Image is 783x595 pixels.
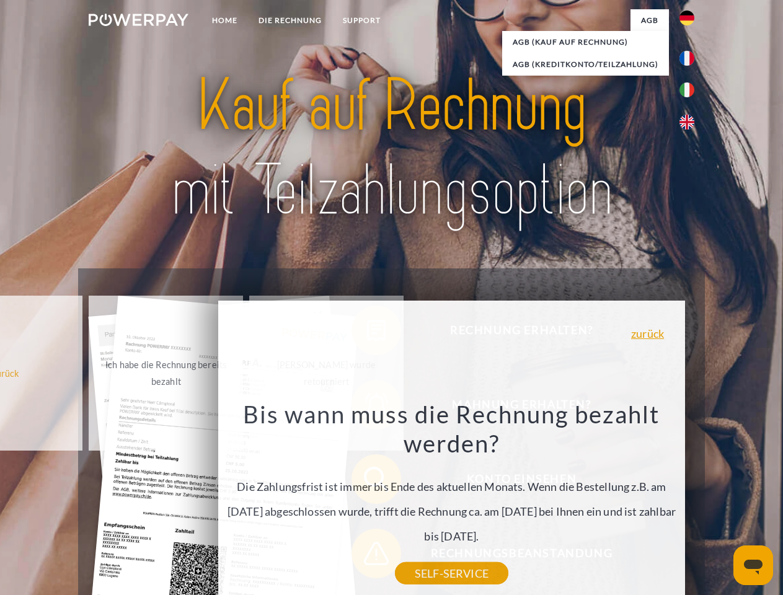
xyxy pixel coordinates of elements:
[630,9,669,32] a: agb
[118,59,665,237] img: title-powerpay_de.svg
[96,356,236,390] div: Ich habe die Rechnung bereits bezahlt
[733,545,773,585] iframe: Schaltfläche zum Öffnen des Messaging-Fensters
[248,9,332,32] a: DIE RECHNUNG
[679,51,694,66] img: fr
[226,399,678,573] div: Die Zahlungsfrist ist immer bis Ende des aktuellen Monats. Wenn die Bestellung z.B. am [DATE] abg...
[679,82,694,97] img: it
[631,328,664,339] a: zurück
[679,115,694,130] img: en
[201,9,248,32] a: Home
[502,31,669,53] a: AGB (Kauf auf Rechnung)
[679,11,694,25] img: de
[89,14,188,26] img: logo-powerpay-white.svg
[395,562,508,584] a: SELF-SERVICE
[502,53,669,76] a: AGB (Kreditkonto/Teilzahlung)
[226,399,678,459] h3: Bis wann muss die Rechnung bezahlt werden?
[332,9,391,32] a: SUPPORT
